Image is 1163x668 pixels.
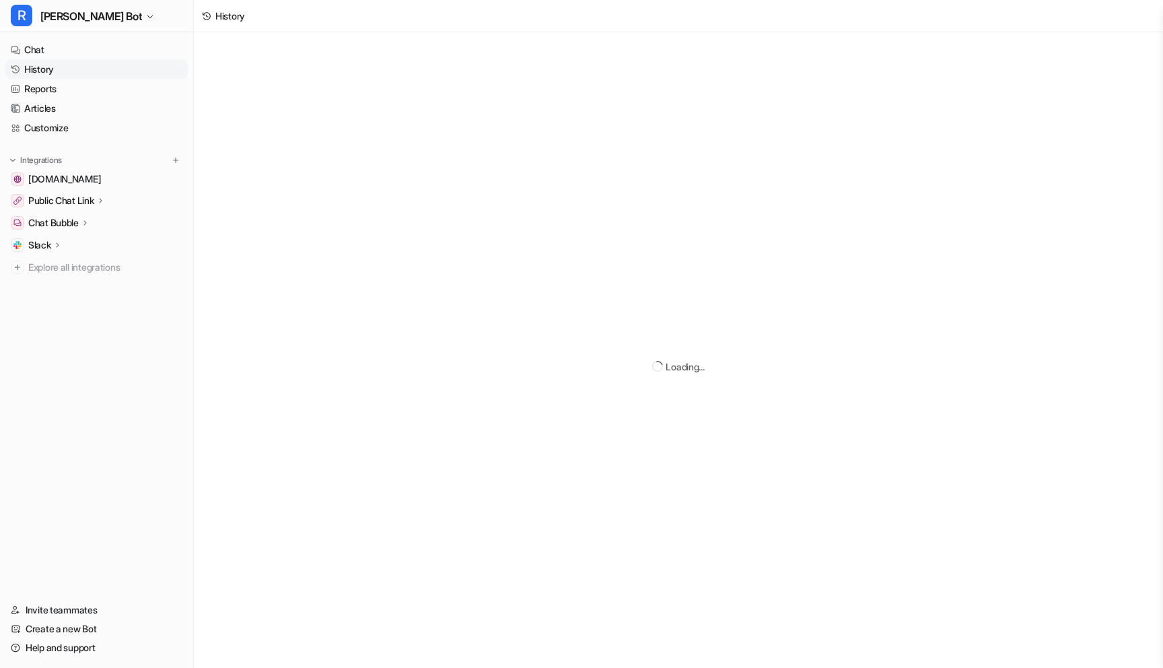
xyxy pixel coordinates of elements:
[171,156,180,165] img: menu_add.svg
[5,601,188,620] a: Invite teammates
[40,7,142,26] span: [PERSON_NAME] Bot
[11,261,24,274] img: explore all integrations
[28,172,101,186] span: [DOMAIN_NAME]
[5,620,188,638] a: Create a new Bot
[11,5,32,26] span: R
[28,257,182,278] span: Explore all integrations
[215,9,245,23] div: History
[5,119,188,137] a: Customize
[13,219,22,227] img: Chat Bubble
[5,638,188,657] a: Help and support
[13,175,22,183] img: getrella.com
[5,99,188,118] a: Articles
[28,238,51,252] p: Slack
[5,170,188,189] a: getrella.com[DOMAIN_NAME]
[5,79,188,98] a: Reports
[5,40,188,59] a: Chat
[13,197,22,205] img: Public Chat Link
[5,258,188,277] a: Explore all integrations
[20,155,62,166] p: Integrations
[28,216,79,230] p: Chat Bubble
[28,194,94,207] p: Public Chat Link
[8,156,17,165] img: expand menu
[666,360,704,374] div: Loading...
[13,241,22,249] img: Slack
[5,154,66,167] button: Integrations
[5,60,188,79] a: History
